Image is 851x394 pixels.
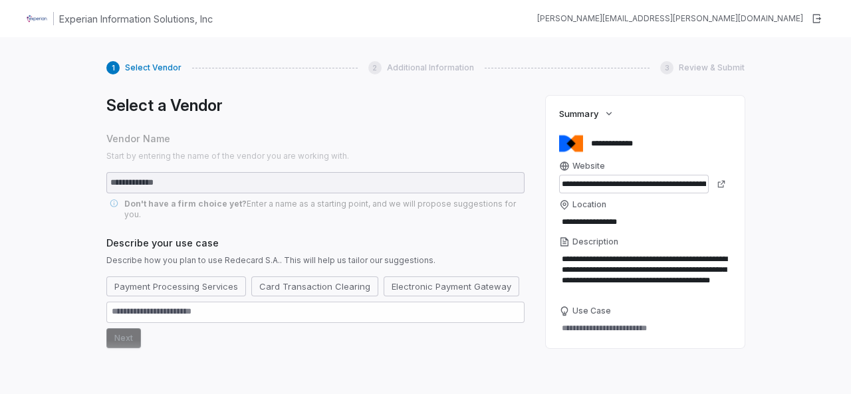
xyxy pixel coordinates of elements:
span: Location [572,199,606,210]
input: Website [559,175,709,193]
h1: Experian Information Solutions, Inc [59,12,213,26]
button: Electronic Payment Gateway [384,276,519,296]
span: Describe how you plan to use Redecard S.A.. This will help us tailor our suggestions. [106,255,525,266]
span: Don't have a firm choice yet? [124,199,247,209]
span: Enter a name as a starting point, and we will propose suggestions for you. [124,199,516,219]
button: Summary [555,100,618,128]
span: Describe your use case [106,236,525,250]
span: Review & Submit [679,62,745,73]
div: [PERSON_NAME][EMAIL_ADDRESS][PERSON_NAME][DOMAIN_NAME] [537,13,803,24]
span: Vendor Name [106,132,525,146]
button: Payment Processing Services [106,276,246,296]
span: Start by entering the name of the vendor you are working with. [106,151,525,161]
textarea: Description [559,250,731,300]
button: Card Transaction Clearing [251,276,378,296]
textarea: Use Case [559,319,731,338]
span: Select Vendor [125,62,182,73]
span: Use Case [572,306,611,316]
div: 1 [106,61,120,74]
span: Website [572,161,605,171]
input: Location [559,213,731,231]
img: Clerk Logo [27,8,48,29]
span: Summary [559,108,598,120]
h1: Select a Vendor [106,96,525,116]
span: Additional Information [387,62,474,73]
div: 2 [368,61,382,74]
div: 3 [660,61,673,74]
span: Description [572,237,618,247]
